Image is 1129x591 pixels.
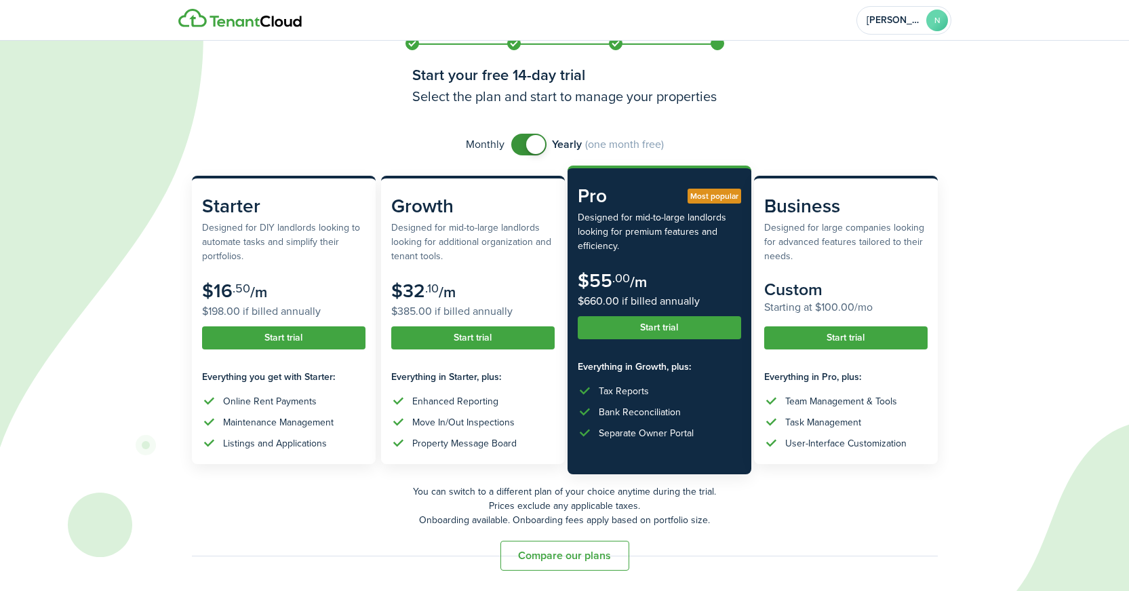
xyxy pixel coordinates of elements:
subscription-pricing-card-features-title: Everything in Pro, plus: [764,370,928,384]
subscription-pricing-card-price-amount: $16 [202,277,233,305]
subscription-pricing-card-title: Business [764,192,928,221]
subscription-pricing-card-price-amount: $55 [578,267,612,294]
button: Start trial [764,326,928,349]
img: Logo [178,9,302,28]
subscription-pricing-card-description: Designed for DIY landlords looking to automate tasks and simplify their portfolios. [202,221,365,263]
subscription-pricing-card-price-period: /m [439,281,456,303]
subscription-pricing-card-title: Pro [578,182,741,210]
p: You can switch to a different plan of your choice anytime during the trial. Prices exclude any ap... [192,484,938,527]
subscription-pricing-card-features-title: Everything in Growth, plus: [578,360,741,374]
button: Start trial [391,326,555,349]
div: Move In/Out Inspections [412,415,515,430]
button: Start trial [202,326,365,349]
subscription-pricing-card-price-cents: .00 [612,269,630,287]
subscription-pricing-card-title: Starter [202,192,365,221]
subscription-pricing-card-features-title: Everything in Starter, plus: [391,370,555,384]
div: Listings and Applications [223,436,327,451]
div: Enhanced Reporting [412,394,498,408]
span: Nathanael [867,16,921,25]
subscription-pricing-card-description: Designed for mid-to-large landlords looking for additional organization and tenant tools. [391,221,555,263]
subscription-pricing-card-price-period: /m [250,281,267,303]
avatar-text: N [926,9,948,31]
subscription-pricing-card-features-title: Everything you get with Starter: [202,370,365,384]
subscription-pricing-card-price-annual: Starting at $100.00/mo [764,299,928,316]
div: User-Interface Customization [785,436,907,451]
subscription-pricing-card-title: Growth [391,192,555,221]
div: Maintenance Management [223,415,334,430]
div: Separate Owner Portal [599,426,694,440]
button: Open menu [856,6,951,35]
span: Monthly [466,136,504,153]
div: Tax Reports [599,384,649,398]
subscription-pricing-card-price-amount: Custom [764,277,823,302]
div: Online Rent Payments [223,394,317,408]
subscription-pricing-card-price-annual: $660.00 if billed annually [578,293,741,309]
subscription-pricing-card-price-amount: $32 [391,277,425,305]
button: Compare our plans [500,541,629,571]
h1: Start your free 14-day trial [412,64,717,86]
subscription-pricing-card-description: Designed for mid-to-large landlords looking for premium features and efficiency. [578,210,741,253]
subscription-pricing-card-description: Designed for large companies looking for advanced features tailored to their needs. [764,221,928,263]
subscription-pricing-card-price-cents: .50 [233,280,250,297]
subscription-pricing-card-price-period: /m [630,271,647,293]
span: Most popular [690,190,738,202]
subscription-pricing-card-price-annual: $198.00 if billed annually [202,303,365,320]
div: Task Management [785,415,861,430]
button: Start trial [578,316,741,339]
h3: Select the plan and start to manage your properties [412,86,717,107]
subscription-pricing-card-price-annual: $385.00 if billed annually [391,303,555,320]
div: Team Management & Tools [785,394,897,408]
subscription-pricing-card-price-cents: .10 [425,280,439,297]
div: Bank Reconciliation [599,405,681,419]
div: Property Message Board [412,436,517,451]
